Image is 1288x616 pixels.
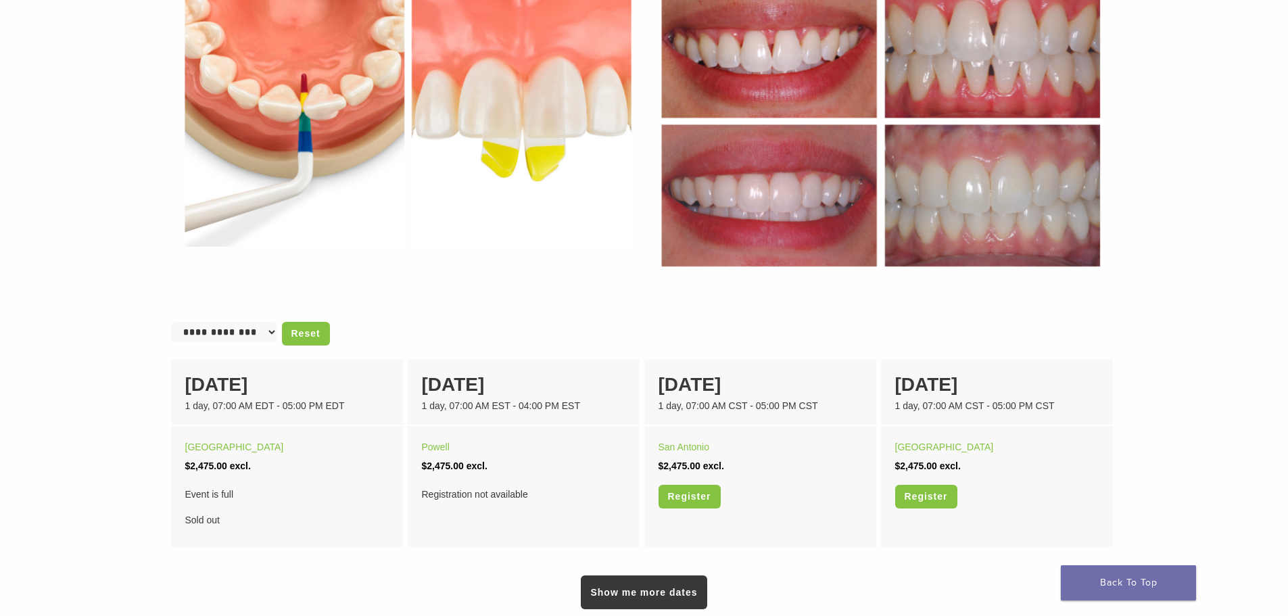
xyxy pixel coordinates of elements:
span: excl. [230,460,251,471]
div: 1 day, 07:00 AM CST - 05:00 PM CST [895,399,1099,413]
a: [GEOGRAPHIC_DATA] [895,442,994,452]
div: 1 day, 07:00 AM EST - 04:00 PM EST [422,399,625,413]
div: 1 day, 07:00 AM CST - 05:00 PM CST [659,399,862,413]
div: [DATE] [185,371,389,399]
a: [GEOGRAPHIC_DATA] [185,442,284,452]
a: Reset [282,322,330,346]
span: $2,475.00 [659,460,700,471]
a: Powell [422,442,450,452]
div: [DATE] [895,371,1099,399]
a: Show me more dates [581,575,707,609]
a: Register [659,485,721,508]
span: excl. [940,460,961,471]
div: 1 day, 07:00 AM EDT - 05:00 PM EDT [185,399,389,413]
span: Event is full [185,485,389,504]
a: Register [895,485,957,508]
a: Back To Top [1061,565,1196,600]
span: $2,475.00 [185,460,227,471]
a: San Antonio [659,442,710,452]
div: Registration not available [422,485,625,504]
div: [DATE] [659,371,862,399]
span: excl. [703,460,724,471]
div: Sold out [185,485,389,529]
span: $2,475.00 [895,460,937,471]
span: excl. [467,460,487,471]
span: $2,475.00 [422,460,464,471]
div: [DATE] [422,371,625,399]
